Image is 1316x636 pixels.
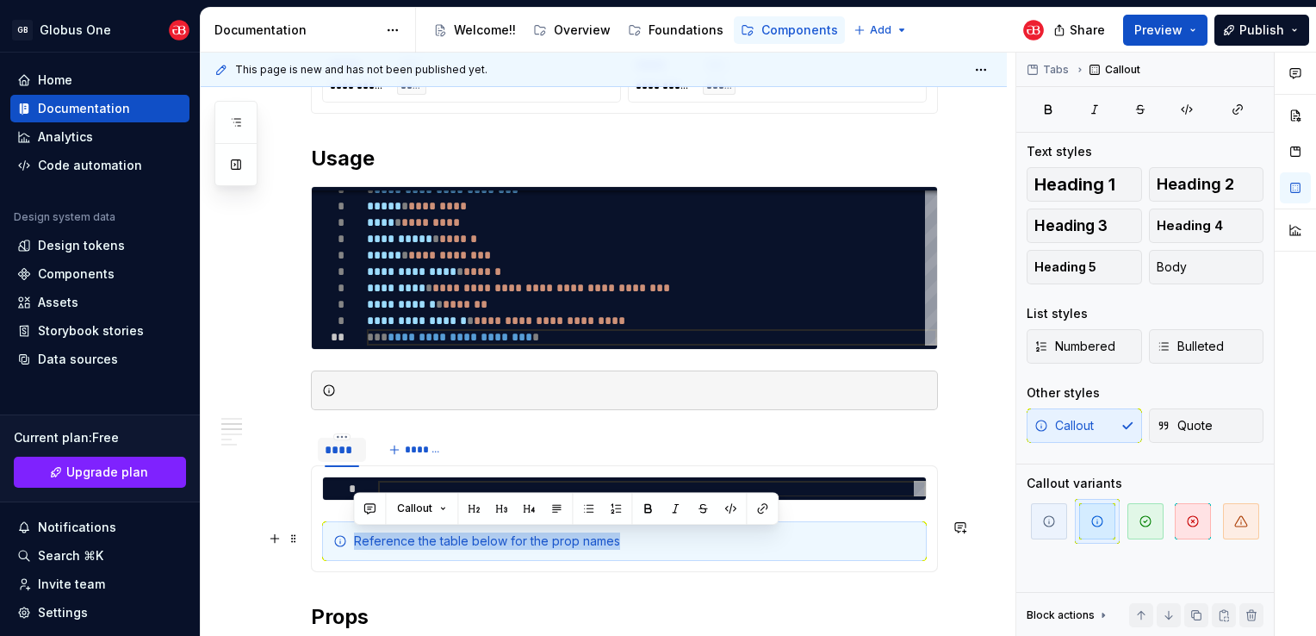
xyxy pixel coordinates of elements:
[1239,22,1284,39] span: Publish
[1034,338,1115,355] span: Numbered
[554,22,611,39] div: Overview
[38,322,144,340] div: Storybook stories
[1157,259,1187,276] span: Body
[38,157,142,174] div: Code automation
[1070,22,1105,39] span: Share
[169,20,189,41] img: Globus Bank UX Team
[1043,63,1069,77] span: Tabs
[426,16,523,44] a: Welcome!!
[1027,384,1100,402] div: Other styles
[526,16,618,44] a: Overview
[14,210,115,224] div: Design system data
[14,457,186,488] a: Upgrade plan
[10,260,189,288] a: Components
[10,514,189,541] button: Notifications
[322,477,927,561] section-item: HTML
[1027,250,1142,284] button: Heading 5
[38,237,125,254] div: Design tokens
[1157,176,1234,193] span: Heading 2
[38,351,118,368] div: Data sources
[311,603,938,631] h2: Props
[426,13,845,47] div: Page tree
[761,22,838,39] div: Components
[1027,143,1092,160] div: Text styles
[1034,176,1115,193] span: Heading 1
[12,20,33,41] div: GB
[1149,329,1264,364] button: Bulleted
[38,265,115,283] div: Components
[10,599,189,627] a: Settings
[10,289,189,316] a: Assets
[38,128,93,146] div: Analytics
[1027,329,1142,364] button: Numbered
[354,533,916,550] div: Reference the table below for the prop names
[1149,408,1264,443] button: Quote
[734,16,845,44] a: Components
[38,72,72,89] div: Home
[38,547,103,564] div: Search ⌘K
[66,464,148,481] span: Upgrade plan
[1149,167,1264,202] button: Heading 2
[235,63,487,77] span: This page is new and has not been published yet.
[870,23,891,37] span: Add
[10,346,189,373] a: Data sources
[1027,167,1142,202] button: Heading 1
[1027,209,1142,243] button: Heading 3
[10,232,189,259] a: Design tokens
[10,317,189,345] a: Storybook stories
[1149,209,1264,243] button: Heading 4
[10,123,189,151] a: Analytics
[649,22,723,39] div: Foundations
[1027,603,1110,627] div: Block actions
[1023,20,1044,41] img: Globus Bank UX Team
[10,95,189,122] a: Documentation
[1027,305,1088,322] div: List styles
[1157,338,1224,355] span: Bulleted
[3,11,196,48] button: GBGlobus OneGlobus Bank UX Team
[1157,217,1223,234] span: Heading 4
[1157,417,1213,434] span: Quote
[38,519,116,536] div: Notifications
[14,429,186,446] div: Current plan : Free
[10,542,189,570] button: Search ⌘K
[1214,15,1309,46] button: Publish
[1123,15,1207,46] button: Preview
[40,22,111,39] div: Globus One
[1027,475,1122,492] div: Callout variants
[10,66,189,94] a: Home
[38,604,88,621] div: Settings
[454,22,516,39] div: Welcome!!
[10,152,189,179] a: Code automation
[38,576,105,593] div: Invite team
[214,22,377,39] div: Documentation
[621,16,730,44] a: Foundations
[1149,250,1264,284] button: Body
[311,145,938,172] h2: Usage
[1045,15,1116,46] button: Share
[1134,22,1183,39] span: Preview
[10,571,189,598] a: Invite team
[1034,259,1096,276] span: Heading 5
[1034,217,1108,234] span: Heading 3
[848,18,913,42] button: Add
[38,100,130,117] div: Documentation
[38,294,78,311] div: Assets
[1021,58,1077,82] button: Tabs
